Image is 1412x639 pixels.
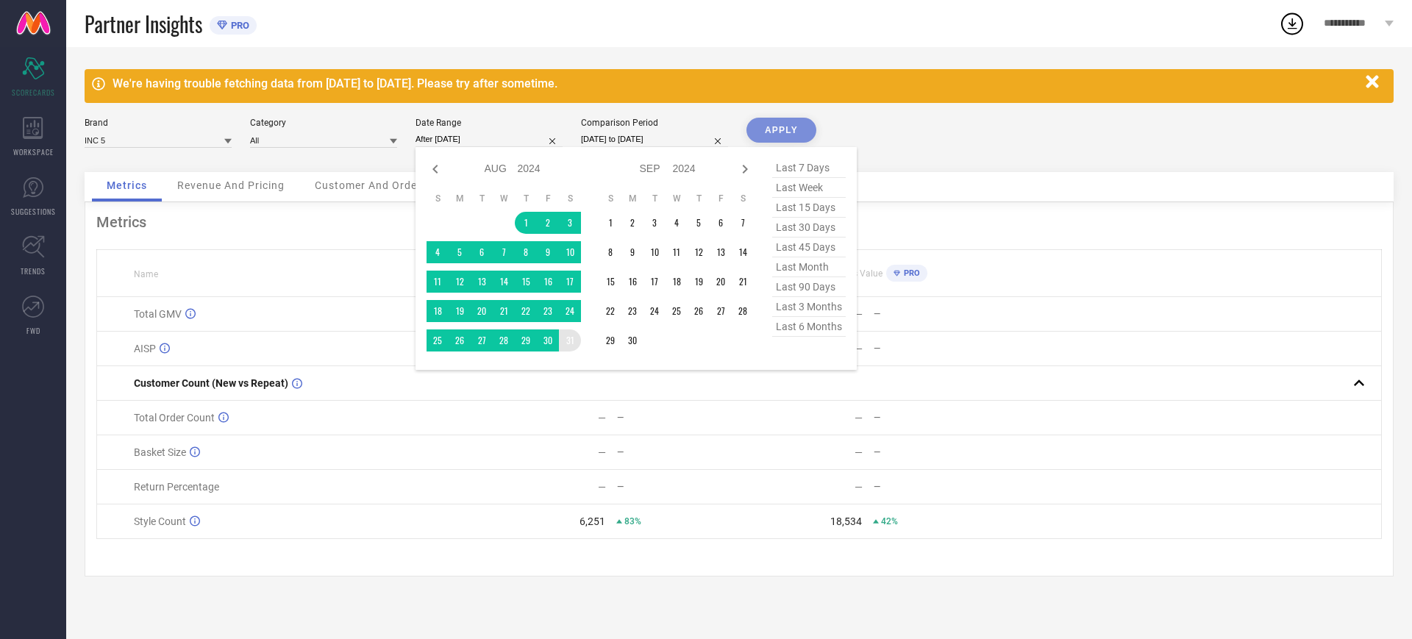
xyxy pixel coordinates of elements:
span: FWD [26,325,40,336]
td: Sun Sep 01 2024 [599,212,621,234]
span: last 45 days [772,238,846,257]
div: Open download list [1279,10,1305,37]
td: Mon Sep 23 2024 [621,300,643,322]
td: Fri Aug 02 2024 [537,212,559,234]
div: 6,251 [580,515,605,527]
td: Mon Sep 16 2024 [621,271,643,293]
span: Total GMV [134,308,182,320]
td: Sat Aug 10 2024 [559,241,581,263]
div: Date Range [416,118,563,128]
span: last month [772,257,846,277]
div: — [855,308,863,320]
div: — [855,412,863,424]
span: PRO [900,268,920,278]
th: Wednesday [666,193,688,204]
td: Wed Aug 28 2024 [493,329,515,351]
span: Revenue And Pricing [177,179,285,191]
td: Sun Aug 18 2024 [427,300,449,322]
span: last 6 months [772,317,846,337]
td: Tue Aug 13 2024 [471,271,493,293]
td: Thu Sep 19 2024 [688,271,710,293]
td: Sun Sep 15 2024 [599,271,621,293]
td: Sun Sep 29 2024 [599,329,621,351]
span: last 15 days [772,198,846,218]
td: Fri Aug 09 2024 [537,241,559,263]
td: Sat Aug 17 2024 [559,271,581,293]
td: Sun Sep 22 2024 [599,300,621,322]
div: We're having trouble fetching data from [DATE] to [DATE]. Please try after sometime. [113,76,1358,90]
td: Wed Aug 07 2024 [493,241,515,263]
div: Category [250,118,397,128]
span: WORKSPACE [13,146,54,157]
span: last week [772,178,846,198]
span: 42% [881,516,898,526]
span: Name [134,269,158,279]
td: Thu Aug 08 2024 [515,241,537,263]
td: Wed Sep 04 2024 [666,212,688,234]
td: Wed Sep 25 2024 [666,300,688,322]
td: Sat Sep 28 2024 [732,300,754,322]
div: 18,534 [830,515,862,527]
td: Fri Aug 16 2024 [537,271,559,293]
td: Wed Aug 21 2024 [493,300,515,322]
div: — [598,481,606,493]
td: Wed Aug 14 2024 [493,271,515,293]
td: Sun Aug 25 2024 [427,329,449,351]
th: Sunday [599,193,621,204]
div: — [598,412,606,424]
td: Mon Aug 12 2024 [449,271,471,293]
td: Tue Aug 27 2024 [471,329,493,351]
span: SUGGESTIONS [11,206,56,217]
th: Thursday [688,193,710,204]
td: Sun Sep 08 2024 [599,241,621,263]
span: Total Order Count [134,412,215,424]
span: last 90 days [772,277,846,297]
td: Tue Aug 20 2024 [471,300,493,322]
td: Sat Aug 31 2024 [559,329,581,351]
div: Comparison Period [581,118,728,128]
div: — [874,309,995,319]
td: Fri Sep 06 2024 [710,212,732,234]
td: Fri Aug 30 2024 [537,329,559,351]
td: Thu Aug 15 2024 [515,271,537,293]
span: Customer And Orders [315,179,427,191]
div: Next month [736,160,754,178]
td: Sat Sep 14 2024 [732,241,754,263]
td: Thu Sep 05 2024 [688,212,710,234]
span: AISP [134,343,156,354]
th: Saturday [732,193,754,204]
div: — [874,447,995,457]
td: Tue Sep 03 2024 [643,212,666,234]
div: — [874,413,995,423]
td: Thu Aug 29 2024 [515,329,537,351]
input: Select date range [416,132,563,147]
td: Tue Aug 06 2024 [471,241,493,263]
td: Thu Aug 22 2024 [515,300,537,322]
span: 83% [624,516,641,526]
td: Tue Sep 10 2024 [643,241,666,263]
td: Mon Sep 30 2024 [621,329,643,351]
td: Thu Sep 12 2024 [688,241,710,263]
th: Thursday [515,193,537,204]
span: Customer Count (New vs Repeat) [134,377,288,389]
div: — [598,446,606,458]
div: — [617,482,738,492]
td: Thu Sep 26 2024 [688,300,710,322]
span: Metrics [107,179,147,191]
span: PRO [227,20,249,31]
td: Sat Sep 21 2024 [732,271,754,293]
td: Fri Aug 23 2024 [537,300,559,322]
td: Thu Aug 01 2024 [515,212,537,234]
td: Sun Aug 04 2024 [427,241,449,263]
td: Sat Sep 07 2024 [732,212,754,234]
div: Brand [85,118,232,128]
span: last 7 days [772,158,846,178]
input: Select comparison period [581,132,728,147]
span: Basket Size [134,446,186,458]
td: Fri Sep 20 2024 [710,271,732,293]
div: — [874,482,995,492]
th: Sunday [427,193,449,204]
span: TRENDS [21,265,46,276]
th: Saturday [559,193,581,204]
td: Tue Sep 24 2024 [643,300,666,322]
